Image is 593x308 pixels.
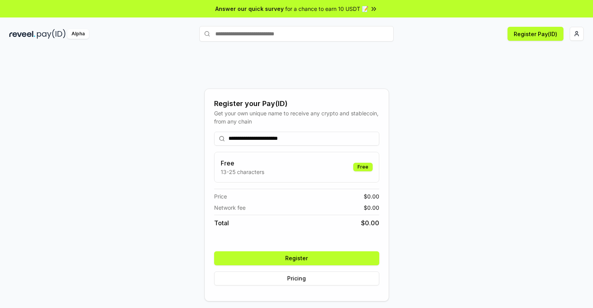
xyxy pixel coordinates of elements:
[215,5,284,13] span: Answer our quick survey
[364,204,379,212] span: $ 0.00
[9,29,35,39] img: reveel_dark
[353,163,373,171] div: Free
[214,251,379,265] button: Register
[361,218,379,228] span: $ 0.00
[214,98,379,109] div: Register your Pay(ID)
[221,168,264,176] p: 13-25 characters
[221,158,264,168] h3: Free
[214,271,379,285] button: Pricing
[67,29,89,39] div: Alpha
[364,192,379,200] span: $ 0.00
[214,109,379,125] div: Get your own unique name to receive any crypto and stablecoin, from any chain
[37,29,66,39] img: pay_id
[214,204,246,212] span: Network fee
[214,218,229,228] span: Total
[508,27,563,41] button: Register Pay(ID)
[285,5,368,13] span: for a chance to earn 10 USDT 📝
[214,192,227,200] span: Price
